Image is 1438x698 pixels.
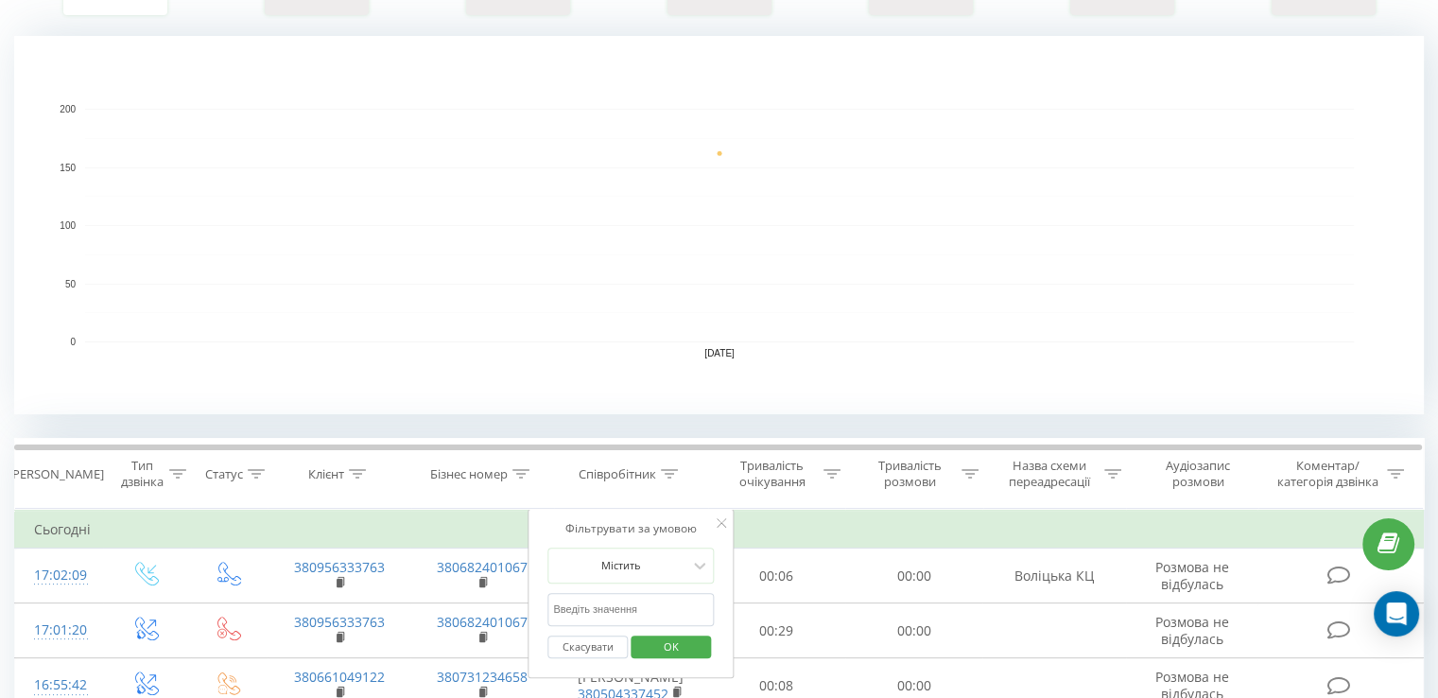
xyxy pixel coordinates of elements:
[579,466,656,482] div: Співробітник
[1143,458,1254,490] div: Аудіозапис розмови
[205,466,243,482] div: Статус
[862,458,957,490] div: Тривалість розмови
[308,466,344,482] div: Клієнт
[70,337,76,347] text: 0
[437,558,528,576] a: 380682401067
[1155,558,1229,593] span: Розмова не відбулась
[60,163,76,173] text: 150
[547,593,714,626] input: Введіть значення
[294,558,385,576] a: 380956333763
[547,636,628,659] button: Скасувати
[845,549,982,603] td: 00:00
[725,458,820,490] div: Тривалість очікування
[1000,458,1100,490] div: Назва схеми переадресації
[430,466,508,482] div: Бізнес номер
[547,519,714,538] div: Фільтрувати за умовою
[34,557,84,594] div: 17:02:09
[294,613,385,631] a: 380956333763
[631,636,711,659] button: OK
[9,466,104,482] div: [PERSON_NAME]
[14,36,1424,414] svg: A chart.
[437,668,528,686] a: 380731234658
[708,549,845,603] td: 00:06
[60,220,76,231] text: 100
[65,279,77,289] text: 50
[704,348,735,358] text: [DATE]
[1374,591,1419,637] div: Open Intercom Messenger
[1155,613,1229,648] span: Розмова не відбулась
[982,549,1125,603] td: Воліцька КЦ
[645,632,698,661] span: OK
[294,668,385,686] a: 380661049122
[34,612,84,649] div: 17:01:20
[119,458,164,490] div: Тип дзвінка
[15,511,1424,549] td: Сьогодні
[708,603,845,658] td: 00:29
[1272,458,1382,490] div: Коментар/категорія дзвінка
[60,104,76,114] text: 200
[437,613,528,631] a: 380682401067
[845,603,982,658] td: 00:00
